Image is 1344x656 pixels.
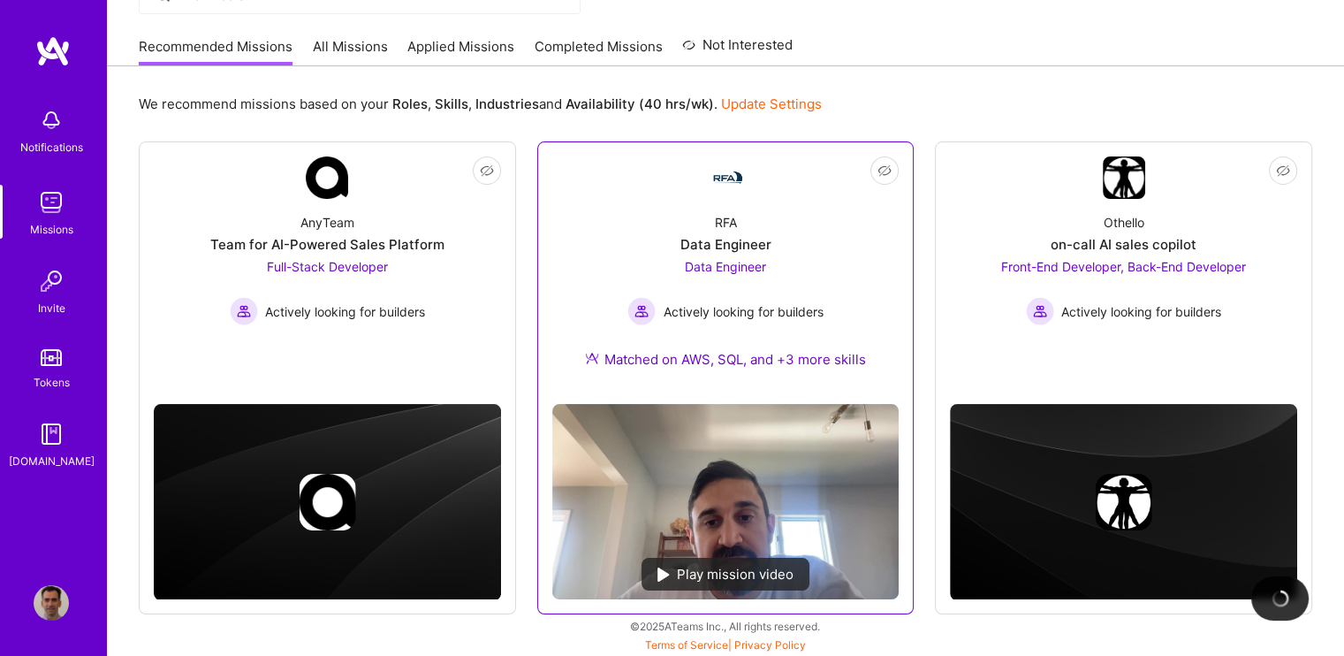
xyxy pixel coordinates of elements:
[30,220,73,239] div: Missions
[1104,213,1144,232] div: Othello
[585,350,865,369] div: Matched on AWS, SQL, and +3 more skills
[1001,259,1246,274] span: Front-End Developer, Back-End Developer
[585,351,599,365] img: Ateam Purple Icon
[1061,302,1221,321] span: Actively looking for builders
[566,95,714,112] b: Availability (40 hrs/wk)
[35,35,71,67] img: logo
[1026,297,1054,325] img: Actively looking for builders
[480,164,494,178] i: icon EyeClosed
[407,37,514,66] a: Applied Missions
[645,638,728,652] a: Terms of Service
[552,156,900,390] a: Company LogoRFAData EngineerData Engineer Actively looking for buildersActively looking for build...
[734,638,806,652] a: Privacy Policy
[34,416,69,452] img: guide book
[154,156,501,370] a: Company LogoAnyTeamTeam for AI-Powered Sales PlatformFull-Stack Developer Actively looking for bu...
[139,37,292,66] a: Recommended Missions
[300,213,354,232] div: AnyTeam
[38,299,65,317] div: Invite
[267,259,388,274] span: Full-Stack Developer
[950,156,1297,370] a: Company LogoOthelloon-call AI sales copilotFront-End Developer, Back-End Developer Actively looki...
[714,213,736,232] div: RFA
[139,95,822,113] p: We recommend missions based on your , , and .
[663,302,823,321] span: Actively looking for builders
[9,452,95,470] div: [DOMAIN_NAME]
[313,37,388,66] a: All Missions
[34,103,69,138] img: bell
[34,185,69,220] img: teamwork
[685,259,766,274] span: Data Engineer
[265,302,425,321] span: Actively looking for builders
[1051,235,1196,254] div: on-call AI sales copilot
[1103,156,1145,199] img: Company Logo
[877,164,892,178] i: icon EyeClosed
[642,558,809,591] div: Play mission video
[627,297,656,325] img: Actively looking for builders
[535,37,663,66] a: Completed Missions
[392,95,428,112] b: Roles
[154,404,501,600] img: cover
[34,263,69,299] img: Invite
[230,297,258,325] img: Actively looking for builders
[552,404,900,599] img: No Mission
[306,156,348,199] img: Company Logo
[41,349,62,366] img: tokens
[106,604,1344,648] div: © 2025 ATeams Inc., All rights reserved.
[29,585,73,621] a: User Avatar
[299,474,355,530] img: Company logo
[435,95,468,112] b: Skills
[645,638,806,652] span: |
[1096,474,1152,530] img: Company logo
[20,138,83,156] div: Notifications
[1268,586,1293,611] img: loading
[682,34,793,66] a: Not Interested
[950,404,1297,600] img: cover
[680,235,771,254] div: Data Engineer
[721,95,822,112] a: Update Settings
[704,167,747,188] img: Company Logo
[657,568,670,582] img: play
[475,95,539,112] b: Industries
[210,235,444,254] div: Team for AI-Powered Sales Platform
[34,585,69,621] img: User Avatar
[1276,164,1290,178] i: icon EyeClosed
[34,373,70,392] div: Tokens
